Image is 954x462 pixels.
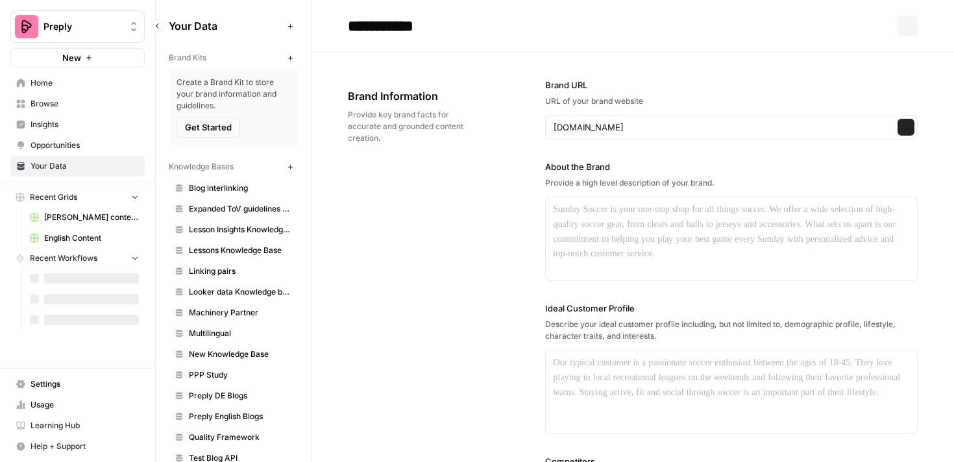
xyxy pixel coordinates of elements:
[10,436,145,457] button: Help + Support
[169,161,234,173] span: Knowledge Bases
[169,282,298,302] a: Looker data Knowledge base (EN)
[189,182,292,194] span: Blog interlinking
[545,95,918,107] div: URL of your brand website
[31,77,139,89] span: Home
[30,191,77,203] span: Recent Grids
[189,369,292,381] span: PPP Study
[169,323,298,344] a: Multilingual
[10,188,145,207] button: Recent Grids
[189,203,292,215] span: Expanded ToV guidelines for AI
[31,378,139,390] span: Settings
[24,207,145,228] a: [PERSON_NAME] content interlinking test - new content
[169,199,298,219] a: Expanded ToV guidelines for AI
[44,232,139,244] span: English Content
[545,177,918,189] div: Provide a high level description of your brand.
[185,121,232,134] span: Get Started
[189,328,292,339] span: Multilingual
[10,395,145,415] a: Usage
[30,252,97,264] span: Recent Workflows
[189,432,292,443] span: Quality Framework
[31,420,139,432] span: Learning Hub
[10,48,145,67] button: New
[189,224,292,236] span: Lesson Insights Knowledge Base
[31,399,139,411] span: Usage
[348,109,472,144] span: Provide key brand facts for accurate and grounded content creation.
[24,228,145,249] a: English Content
[545,160,918,173] label: About the Brand
[31,160,139,172] span: Your Data
[169,406,298,427] a: Preply English Blogs
[169,178,298,199] a: Blog interlinking
[169,18,282,34] span: Your Data
[545,302,918,315] label: Ideal Customer Profile
[15,15,38,38] img: Preply Logo
[189,245,292,256] span: Lessons Knowledge Base
[10,156,145,176] a: Your Data
[348,88,472,104] span: Brand Information
[169,261,298,282] a: Linking pairs
[189,286,292,298] span: Looker data Knowledge base (EN)
[169,344,298,365] a: New Knowledge Base
[10,93,145,114] a: Browse
[31,441,139,452] span: Help + Support
[31,140,139,151] span: Opportunities
[169,302,298,323] a: Machinery Partner
[10,249,145,268] button: Recent Workflows
[177,117,240,138] button: Get Started
[10,114,145,135] a: Insights
[189,307,292,319] span: Machinery Partner
[169,365,298,385] a: PPP Study
[10,415,145,436] a: Learning Hub
[31,98,139,110] span: Browse
[62,51,81,64] span: New
[169,240,298,261] a: Lessons Knowledge Base
[554,121,884,134] input: www.sundaysoccer.com
[169,219,298,240] a: Lesson Insights Knowledge Base
[10,73,145,93] a: Home
[169,427,298,448] a: Quality Framework
[43,20,122,33] span: Preply
[189,265,292,277] span: Linking pairs
[169,52,206,64] span: Brand Kits
[169,385,298,406] a: Preply DE Blogs
[177,77,290,112] span: Create a Brand Kit to store your brand information and guidelines.
[10,374,145,395] a: Settings
[545,319,918,342] div: Describe your ideal customer profile including, but not limited to, demographic profile, lifestyl...
[545,79,918,91] label: Brand URL
[189,390,292,402] span: Preply DE Blogs
[31,119,139,130] span: Insights
[189,348,292,360] span: New Knowledge Base
[10,10,145,43] button: Workspace: Preply
[10,135,145,156] a: Opportunities
[44,212,139,223] span: [PERSON_NAME] content interlinking test - new content
[189,411,292,422] span: Preply English Blogs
